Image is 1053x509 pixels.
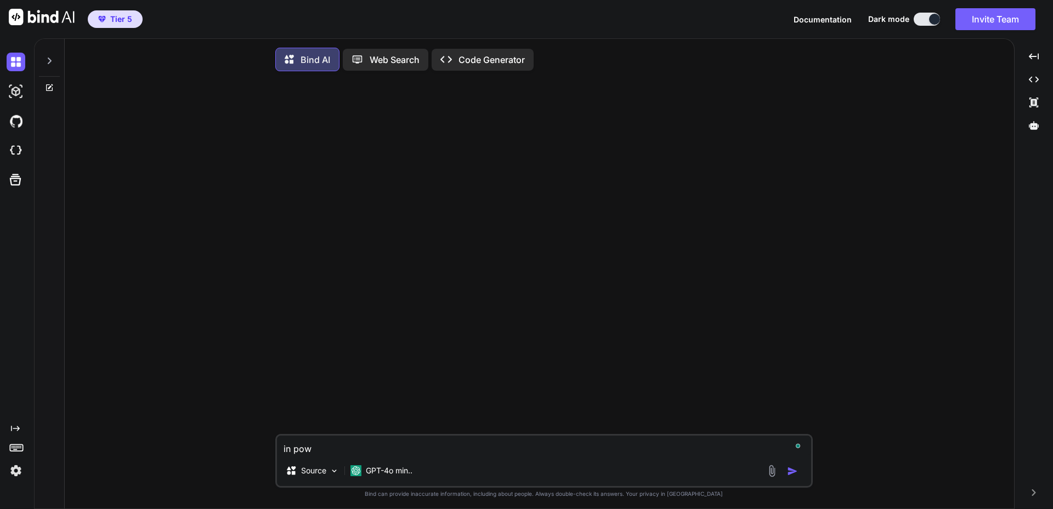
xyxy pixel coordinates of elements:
[766,465,778,477] img: attachment
[787,466,798,477] img: icon
[7,461,25,480] img: settings
[88,10,143,28] button: premiumTier 5
[7,53,25,71] img: darkChat
[366,465,412,476] p: GPT-4o min..
[98,16,106,22] img: premium
[794,15,852,24] span: Documentation
[7,82,25,101] img: darkAi-studio
[868,14,909,25] span: Dark mode
[9,9,75,25] img: Bind AI
[350,465,361,476] img: GPT-4o mini
[301,465,326,476] p: Source
[277,436,811,455] textarea: To enrich screen reader interactions, please activate Accessibility in Grammarly extension settings
[110,14,132,25] span: Tier 5
[7,141,25,160] img: cloudideIcon
[330,466,339,476] img: Pick Models
[794,14,852,25] button: Documentation
[458,53,525,66] p: Code Generator
[955,8,1035,30] button: Invite Team
[275,490,813,498] p: Bind can provide inaccurate information, including about people. Always double-check its answers....
[370,53,420,66] p: Web Search
[301,53,330,66] p: Bind AI
[7,112,25,130] img: githubDark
